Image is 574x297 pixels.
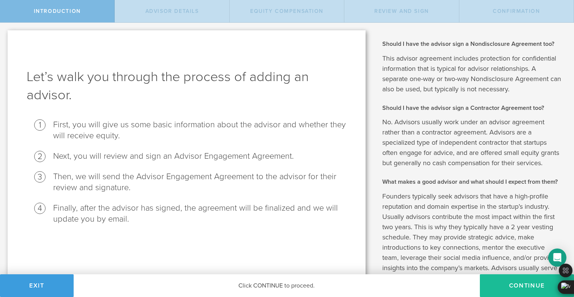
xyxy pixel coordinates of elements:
[74,274,480,297] div: Click CONTINUE to proceed.
[374,8,429,14] span: Review and Sign
[53,119,347,141] li: First, you will give us some basic information about the advisor and whether they will receive eq...
[382,178,563,186] h2: What makes a good advisor and what should I expect from them?
[53,151,347,162] li: Next, you will review and sign an Advisor Engagement Agreement.
[382,53,563,94] p: This advisor agreement includes protection for confidential information that is typical for advis...
[493,8,540,14] span: Confirmation
[548,249,566,267] div: Open Intercom Messenger
[53,171,347,193] li: Then, we will send the Advisor Engagement Agreement to the advisor for their review and signature.
[382,104,563,112] h2: Should I have the advisor sign a Contractor Agreement too?
[382,117,563,168] p: No. Advisors usually work under an advisor agreement rather than a contractor agreement. Advisors...
[27,68,347,104] h1: Let’s walk you through the process of adding an advisor.
[382,40,563,48] h2: Should I have the advisor sign a Nondisclosure Agreement too?
[480,274,574,297] button: Continue
[145,8,199,14] span: Advisor Details
[53,203,347,225] li: Finally, after the advisor has signed, the agreement will be finalized and we will update you by ...
[34,8,81,14] span: Introduction
[250,8,323,14] span: Equity Compensation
